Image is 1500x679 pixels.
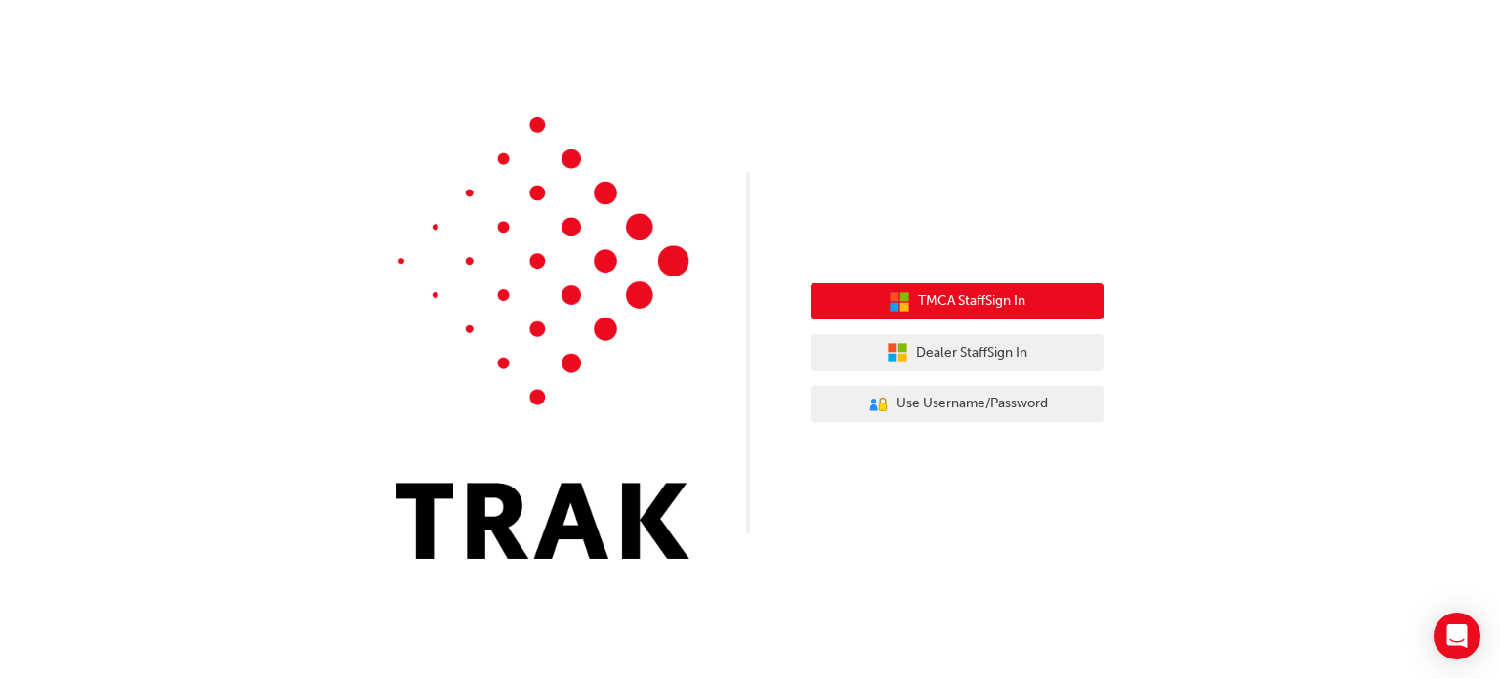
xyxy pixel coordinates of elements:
[811,386,1104,423] button: Use Username/Password
[396,117,689,559] img: Trak
[916,342,1027,364] span: Dealer Staff Sign In
[896,393,1048,415] span: Use Username/Password
[1434,613,1480,659] div: Open Intercom Messenger
[918,290,1025,313] span: TMCA Staff Sign In
[811,283,1104,320] button: TMCA StaffSign In
[811,334,1104,371] button: Dealer StaffSign In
